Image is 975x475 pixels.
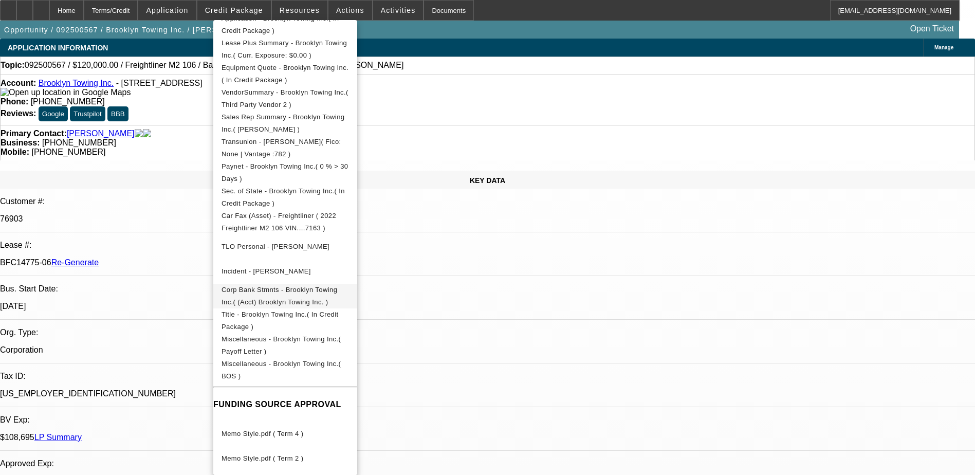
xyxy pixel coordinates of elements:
span: TLO Personal - [PERSON_NAME] [222,243,329,250]
button: Incident - Aziz, Raed [213,259,357,284]
button: VendorSummary - Brooklyn Towing Inc.( Third Party Vendor 2 ) [213,86,357,111]
h4: FUNDING SOURCE APPROVAL [213,398,357,411]
button: Memo Style.pdf ( Term 2 ) [213,446,357,471]
button: Application - Brooklyn Towing Inc.( In Credit Package ) [213,12,357,37]
button: Miscellaneous - Brooklyn Towing Inc.( BOS ) [213,358,357,382]
button: Memo Style.pdf ( Term 4 ) [213,422,357,446]
span: Corp Bank Stmnts - Brooklyn Towing Inc.( (Acct) Brooklyn Towing Inc. ) [222,286,337,306]
span: Equipment Quote - Brooklyn Towing Inc.( In Credit Package ) [222,64,348,84]
button: Sec. of State - Brooklyn Towing Inc.( In Credit Package ) [213,185,357,210]
button: Title - Brooklyn Towing Inc.( In Credit Package ) [213,308,357,333]
span: Sales Rep Summary - Brooklyn Towing Inc.( [PERSON_NAME] ) [222,113,344,133]
span: Miscellaneous - Brooklyn Towing Inc.( BOS ) [222,360,341,380]
span: Paynet - Brooklyn Towing Inc.( 0 % > 30 Days ) [222,162,348,182]
span: Car Fax (Asset) - Freightliner ( 2022 Freightliner M2 106 VIN....7163 ) [222,212,336,232]
button: Sales Rep Summary - Brooklyn Towing Inc.( Seeley, Donald ) [213,111,357,136]
span: Memo Style.pdf ( Term 2 ) [222,454,303,462]
span: Lease Plus Summary - Brooklyn Towing Inc.( Curr. Exposure: $0.00 ) [222,39,347,59]
button: Miscellaneous - Brooklyn Towing Inc.( Payoff Letter ) [213,333,357,358]
span: Miscellaneous - Brooklyn Towing Inc.( Payoff Letter ) [222,335,341,355]
button: Transunion - Aziz, Raed( Fico: None | Vantage :782 ) [213,136,357,160]
span: Title - Brooklyn Towing Inc.( In Credit Package ) [222,310,339,331]
button: Paynet - Brooklyn Towing Inc.( 0 % > 30 Days ) [213,160,357,185]
button: Car Fax (Asset) - Freightliner ( 2022 Freightliner M2 106 VIN....7163 ) [213,210,357,234]
span: Sec. of State - Brooklyn Towing Inc.( In Credit Package ) [222,187,345,207]
button: TLO Personal - Aziz, Raed [213,234,357,259]
span: Transunion - [PERSON_NAME]( Fico: None | Vantage :782 ) [222,138,341,158]
span: VendorSummary - Brooklyn Towing Inc.( Third Party Vendor 2 ) [222,88,348,108]
span: Memo Style.pdf ( Term 4 ) [222,430,303,437]
button: Corp Bank Stmnts - Brooklyn Towing Inc.( (Acct) Brooklyn Towing Inc. ) [213,284,357,308]
button: Equipment Quote - Brooklyn Towing Inc.( In Credit Package ) [213,62,357,86]
span: Application - Brooklyn Towing Inc.( In Credit Package ) [222,14,339,34]
span: Incident - [PERSON_NAME] [222,267,311,275]
button: Lease Plus Summary - Brooklyn Towing Inc.( Curr. Exposure: $0.00 ) [213,37,357,62]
